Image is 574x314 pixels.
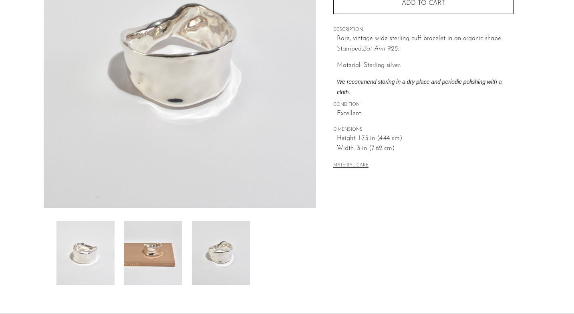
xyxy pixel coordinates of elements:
img: Organic Cuff Bracelet [192,221,250,285]
span: DESCRIPTION [333,26,514,34]
span: DIMENSIONS [333,126,514,134]
em: Bat Ami 925. [363,46,399,52]
span: CONDITION [333,101,514,109]
span: Height: 1.75 in (4.44 cm) [337,134,514,144]
p: Material: Sterling silver. [337,61,514,71]
button: MATERIAL CARE [333,163,369,169]
img: Organic Cuff Bracelet [124,221,182,285]
p: Rare, vintage wide sterling cuff bracelet in an organic shape. Stamped, [337,34,514,54]
img: Organic Cuff Bracelet [56,221,115,285]
i: We recommend storing in a dry place and periodic polishing with a cloth. [337,79,501,95]
span: Excellent. [337,109,514,119]
span: Width: 3 in (7.62 cm) [337,144,514,154]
